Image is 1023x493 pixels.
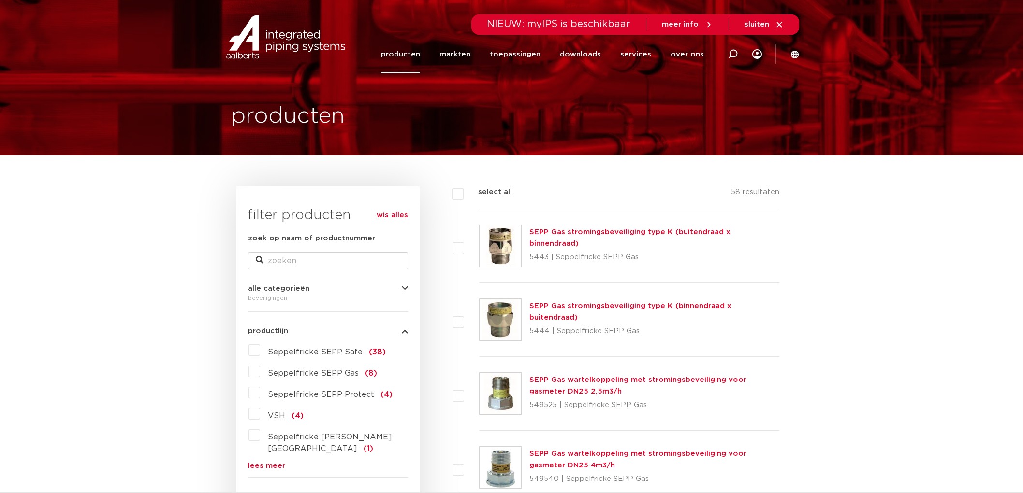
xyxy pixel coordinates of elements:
[364,445,373,452] span: (1)
[671,36,704,73] a: over ons
[268,391,374,398] span: Seppelfricke SEPP Protect
[292,412,304,420] span: (4)
[745,20,784,29] a: sluiten
[248,462,408,469] a: lees meer
[268,369,359,377] span: Seppelfricke SEPP Gas
[248,252,408,269] input: zoeken
[380,391,393,398] span: (4)
[662,21,699,28] span: meer info
[745,21,769,28] span: sluiten
[439,36,470,73] a: markten
[529,302,731,321] a: SEPP Gas stromingsbeveiliging type K (binnendraad x buitendraad)
[377,210,408,221] a: wis alles
[381,36,704,73] nav: Menu
[248,327,408,335] button: productlijn
[529,450,746,469] a: SEPP Gas wartelkoppeling met stromingsbeveiliging voor gasmeter DN25 4m3/h
[268,412,285,420] span: VSH
[529,471,779,487] p: 549540 | Seppelfricke SEPP Gas
[248,206,408,225] h3: filter producten
[248,327,288,335] span: productlijn
[268,433,392,452] span: Seppelfricke [PERSON_NAME][GEOGRAPHIC_DATA]
[529,397,779,413] p: 549525 | Seppelfricke SEPP Gas
[248,292,408,304] div: beveiligingen
[248,285,309,292] span: alle categorieën
[620,36,651,73] a: services
[529,324,779,339] p: 5444 | Seppelfricke SEPP Gas
[268,348,363,356] span: Seppelfricke SEPP Safe
[529,376,746,395] a: SEPP Gas wartelkoppeling met stromingsbeveiliging voor gasmeter DN25 2,5m3/h
[369,348,386,356] span: (38)
[529,228,731,247] a: SEPP Gas stromingsbeveiliging type K (buitendraad x binnendraad)
[487,19,630,29] span: NIEUW: myIPS is beschikbaar
[231,101,345,132] h1: producten
[529,250,779,265] p: 5443 | Seppelfricke SEPP Gas
[248,233,375,244] label: zoek op naam of productnummer
[248,285,408,292] button: alle categorieën
[560,36,601,73] a: downloads
[464,186,512,198] label: select all
[662,20,713,29] a: meer info
[381,36,420,73] a: producten
[480,447,521,488] img: Thumbnail for SEPP Gas wartelkoppeling met stromingsbeveiliging voor gasmeter DN25 4m3/h
[480,299,521,340] img: Thumbnail for SEPP Gas stromingsbeveiliging type K (binnendraad x buitendraad)
[731,186,779,201] p: 58 resultaten
[490,36,541,73] a: toepassingen
[480,225,521,267] img: Thumbnail for SEPP Gas stromingsbeveiliging type K (buitendraad x binnendraad)
[365,369,377,377] span: (8)
[480,373,521,414] img: Thumbnail for SEPP Gas wartelkoppeling met stromingsbeveiliging voor gasmeter DN25 2,5m3/h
